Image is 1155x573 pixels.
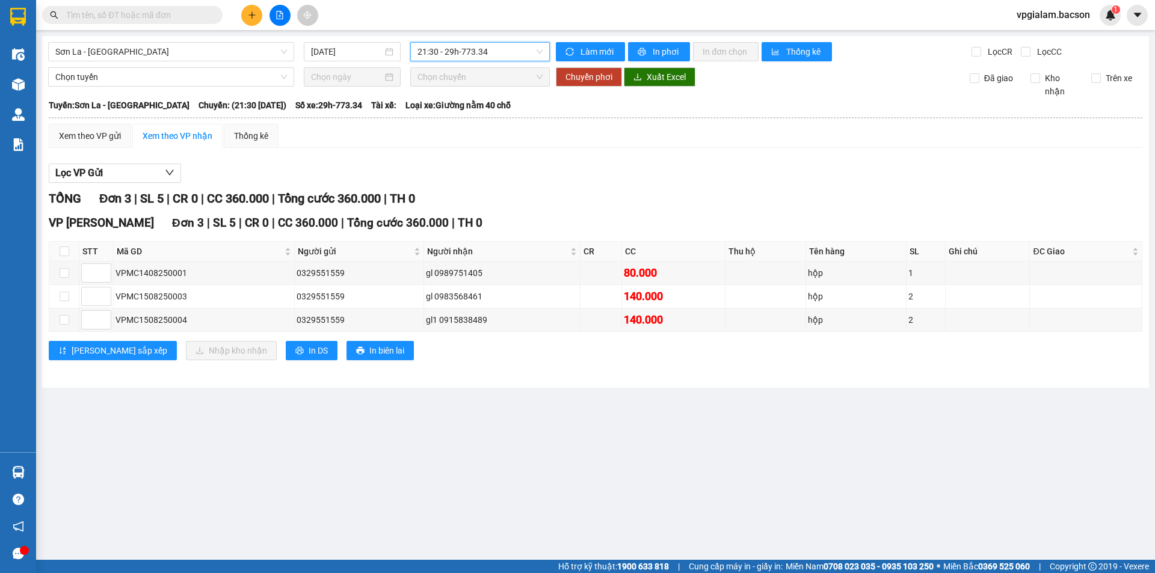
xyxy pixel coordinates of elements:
span: ĐC Giao [1033,245,1130,258]
span: SL 5 [213,216,236,230]
span: CR 0 [245,216,269,230]
div: 0329551559 [297,266,422,280]
span: 21:30 - 29h-773.34 [417,43,543,61]
span: | [272,216,275,230]
span: question-circle [13,494,24,505]
span: Miền Bắc [943,560,1030,573]
div: 2 [908,290,943,303]
button: bar-chartThống kê [762,42,832,61]
div: 2 [908,313,943,326]
span: Người nhận [427,245,568,258]
input: Chọn ngày [311,70,383,84]
th: STT [79,242,114,262]
th: Tên hàng [806,242,907,262]
button: Chuyển phơi [556,67,622,87]
button: printerIn DS [286,341,337,360]
img: warehouse-icon [12,48,25,61]
span: Loại xe: Giường nằm 40 chỗ [405,99,511,112]
span: Lọc CC [1032,45,1064,58]
img: icon-new-feature [1105,10,1116,20]
button: printerIn biên lai [346,341,414,360]
span: caret-down [1132,10,1143,20]
strong: 1900 633 818 [617,562,669,571]
span: bar-chart [771,47,781,57]
div: gl 0989751405 [426,266,578,280]
img: warehouse-icon [12,78,25,91]
div: Xem theo VP gửi [59,129,121,142]
span: CC 360.000 [278,216,338,230]
th: CR [581,242,622,262]
sup: 1 [1112,5,1120,14]
div: hộp [808,266,904,280]
span: printer [295,346,304,356]
span: Hỗ trợ kỹ thuật: [558,560,669,573]
div: VPMC1408250001 [115,266,292,280]
span: Đơn 3 [172,216,204,230]
span: | [134,191,137,206]
span: SL 5 [140,191,164,206]
span: Số xe: 29h-773.34 [295,99,362,112]
span: Cung cấp máy in - giấy in: [689,560,783,573]
td: VPMC1508250003 [114,285,295,308]
div: 140.000 [624,311,723,328]
span: Làm mới [581,45,615,58]
span: In DS [309,344,328,357]
div: 140.000 [624,288,723,305]
span: aim [303,11,312,19]
td: VPMC1408250001 [114,262,295,285]
span: Lọc CR [983,45,1014,58]
div: VPMC1508250004 [115,313,292,326]
span: notification [13,521,24,532]
button: plus [241,5,262,26]
button: file-add [269,5,291,26]
span: Thống kê [786,45,822,58]
td: VPMC1508250004 [114,308,295,332]
span: message [13,548,24,559]
span: | [167,191,170,206]
button: syncLàm mới [556,42,625,61]
span: VP [PERSON_NAME] [49,216,154,230]
button: downloadXuất Excel [624,67,695,87]
span: Kho nhận [1040,72,1082,98]
th: CC [622,242,725,262]
button: downloadNhập kho nhận [186,341,277,360]
strong: 0369 525 060 [978,562,1030,571]
span: plus [248,11,256,19]
span: copyright [1088,562,1097,571]
b: Tuyến: Sơn La - [GEOGRAPHIC_DATA] [49,100,189,110]
span: [PERSON_NAME] sắp xếp [72,344,167,357]
div: hộp [808,313,904,326]
span: Trên xe [1101,72,1137,85]
div: 80.000 [624,265,723,281]
div: 0329551559 [297,313,422,326]
span: | [1039,560,1041,573]
div: gl 0983568461 [426,290,578,303]
span: Đã giao [979,72,1018,85]
span: | [272,191,275,206]
th: SL [907,242,945,262]
span: In biên lai [369,344,404,357]
button: caret-down [1127,5,1148,26]
span: download [633,73,642,82]
th: Ghi chú [946,242,1030,262]
span: CC 360.000 [207,191,269,206]
span: Chuyến: (21:30 [DATE]) [199,99,286,112]
span: | [341,216,344,230]
img: logo-vxr [10,8,26,26]
span: Chọn chuyến [417,68,543,86]
span: ⚪️ [937,564,940,569]
span: | [384,191,387,206]
span: Lọc VP Gửi [55,165,103,180]
span: Chọn tuyến [55,68,287,86]
input: Tìm tên, số ĐT hoặc mã đơn [66,8,208,22]
button: Lọc VP Gửi [49,164,181,183]
button: aim [297,5,318,26]
span: file-add [276,11,284,19]
span: down [165,168,174,177]
span: CR 0 [173,191,198,206]
span: | [239,216,242,230]
span: | [452,216,455,230]
span: Miền Nam [786,560,934,573]
button: printerIn phơi [628,42,690,61]
th: Thu hộ [725,242,806,262]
